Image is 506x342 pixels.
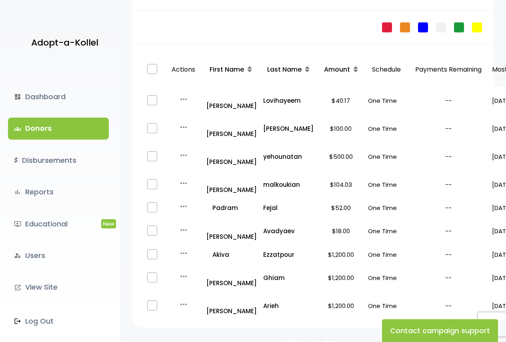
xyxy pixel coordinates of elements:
p: $500.00 [320,151,362,162]
p: Actions [168,56,199,84]
i: dashboard [14,93,21,100]
a: Arieh [263,300,314,311]
p: Schedule [368,56,405,84]
a: groupsDonors [8,118,109,139]
p: $52.00 [320,202,362,213]
a: [PERSON_NAME] [206,174,257,195]
i: more_horiz [179,202,188,211]
button: Contact campaign support [382,319,498,342]
p: -- [411,249,486,260]
p: One Time [368,179,405,190]
p: $1,200.00 [320,249,362,260]
a: bar_chartReports [8,181,109,203]
p: $1,200.00 [320,300,362,311]
a: [PERSON_NAME] [206,118,257,139]
i: more_horiz [179,178,188,188]
span: Last Name [267,65,302,74]
i: more_horiz [179,300,188,309]
a: manage_accountsUsers [8,245,109,266]
a: Lovihayeem [263,95,314,106]
span: New [101,219,116,228]
a: malkoukian [263,179,314,190]
a: dashboardDashboard [8,86,109,108]
a: yehounatan [263,151,314,162]
p: $104.03 [320,179,362,190]
a: Padram [206,202,257,213]
p: One Time [368,95,405,106]
a: $Disbursements [8,150,109,171]
i: more_horiz [179,150,188,160]
p: One Time [368,300,405,311]
p: -- [411,95,486,106]
a: [PERSON_NAME] [263,123,314,134]
p: One Time [368,202,405,213]
i: bar_chart [14,188,21,196]
a: Log Out [8,310,109,332]
p: One Time [368,226,405,236]
i: more_horiz [179,248,188,258]
p: One Time [368,249,405,260]
a: launchView Site [8,276,109,298]
span: First Name [210,65,244,74]
i: manage_accounts [14,252,21,259]
a: Ghiam [263,272,314,283]
p: $100.00 [320,123,362,134]
p: -- [411,300,486,311]
i: more_horiz [179,122,188,132]
a: Akiva [206,249,257,260]
p: -- [411,226,486,236]
i: more_horiz [179,272,188,281]
a: Fejal [263,202,314,213]
a: ondemand_videoEducationalNew [8,213,109,235]
p: -- [411,179,486,190]
span: groups [14,125,21,132]
a: [PERSON_NAME] [206,146,257,167]
p: -- [411,123,486,134]
i: ondemand_video [14,220,21,228]
i: more_horiz [179,225,188,235]
a: [PERSON_NAME] [206,295,257,316]
a: [PERSON_NAME] [206,267,257,288]
i: more_horiz [179,94,188,104]
p: -- [411,202,486,213]
p: Adopt-a-Kollel [31,35,98,51]
p: $1,200.00 [320,272,362,283]
p: One Time [368,272,405,283]
a: Ezzatpour [263,249,314,260]
a: Adopt-a-Kollel [27,23,98,62]
span: Amount [324,65,350,74]
a: [PERSON_NAME] [206,220,257,242]
p: -- [411,151,486,162]
p: -- [411,272,486,283]
a: Avadyaev [263,226,314,236]
i: $ [14,155,18,166]
p: $18.00 [320,226,362,236]
i: launch [14,284,21,291]
p: $40.17 [320,95,362,106]
a: [PERSON_NAME] [206,90,257,111]
p: One Time [368,151,405,162]
p: Payments Remaining [411,56,486,84]
p: One Time [368,123,405,134]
